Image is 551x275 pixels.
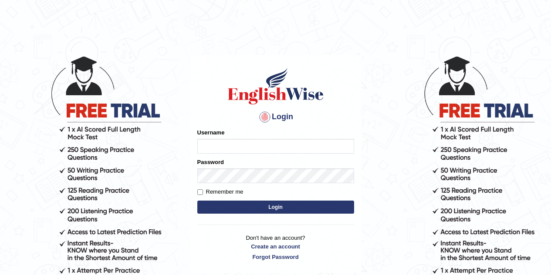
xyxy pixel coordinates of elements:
[197,128,225,137] label: Username
[197,189,203,195] input: Remember me
[197,242,354,251] a: Create an account
[197,188,243,196] label: Remember me
[197,110,354,124] h4: Login
[197,201,354,214] button: Login
[226,67,325,106] img: Logo of English Wise sign in for intelligent practice with AI
[197,253,354,261] a: Forgot Password
[197,234,354,261] p: Don't have an account?
[197,158,224,166] label: Password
